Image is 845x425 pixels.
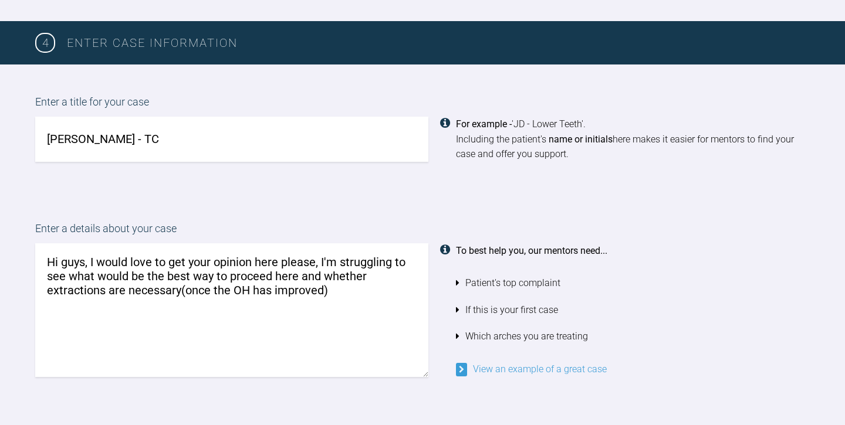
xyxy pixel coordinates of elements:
div: 'JD - Lower Teeth'. Including the patient's here makes it easier for mentors to find your case an... [456,117,810,162]
textarea: Hi guys, I would love to get your opinion here please, I'm struggling to see what would be the be... [35,243,428,377]
li: If this is your first case [456,297,810,324]
span: 4 [35,33,55,53]
strong: To best help you, our mentors need... [456,245,607,256]
h3: Enter case information [67,33,810,52]
label: Enter a title for your case [35,94,810,117]
label: Enter a details about your case [35,220,810,243]
strong: name or initials [549,134,613,145]
li: Which arches you are treating [456,323,810,350]
strong: For example - [456,118,512,130]
a: View an example of a great case [456,363,607,375]
input: JD - Lower Teeth [35,117,428,162]
li: Patient's top complaint [456,270,810,297]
